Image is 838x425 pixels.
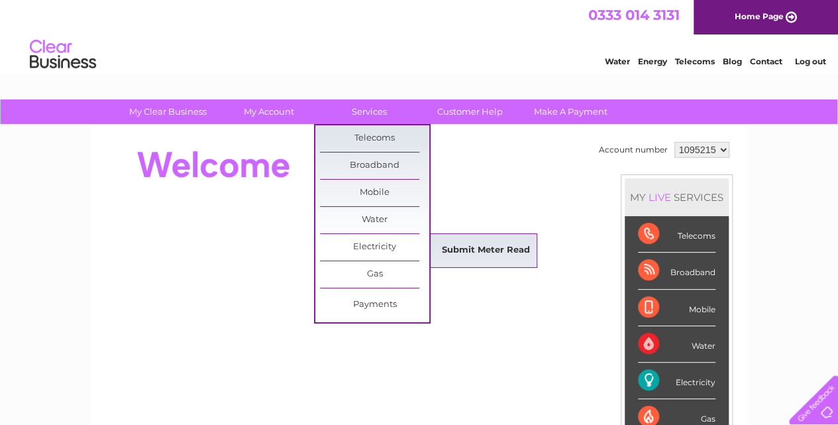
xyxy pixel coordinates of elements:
div: Water [638,326,715,363]
a: Energy [638,56,667,66]
img: logo.png [29,34,97,75]
td: Account number [596,139,671,161]
a: My Clear Business [113,99,223,124]
div: MY SERVICES [625,178,729,216]
a: Telecoms [675,56,715,66]
a: Mobile [320,180,429,206]
a: Blog [723,56,742,66]
div: LIVE [646,191,674,204]
div: Electricity [638,363,715,399]
a: Water [320,207,429,233]
a: Make A Payment [516,99,625,124]
a: Electricity [320,234,429,261]
a: 0333 014 3131 [588,7,680,23]
div: Broadband [638,253,715,289]
a: Payments [320,292,429,318]
a: Services [315,99,424,124]
div: Telecoms [638,216,715,253]
a: Water [605,56,630,66]
a: Gas [320,261,429,288]
a: Broadband [320,152,429,179]
a: Contact [750,56,782,66]
div: Mobile [638,290,715,326]
a: Submit Meter Read [431,237,541,264]
div: Clear Business is a trading name of Verastar Limited (registered in [GEOGRAPHIC_DATA] No. 3667643... [107,7,733,64]
a: Customer Help [415,99,525,124]
a: My Account [214,99,323,124]
a: Telecoms [320,125,429,152]
a: Log out [794,56,825,66]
